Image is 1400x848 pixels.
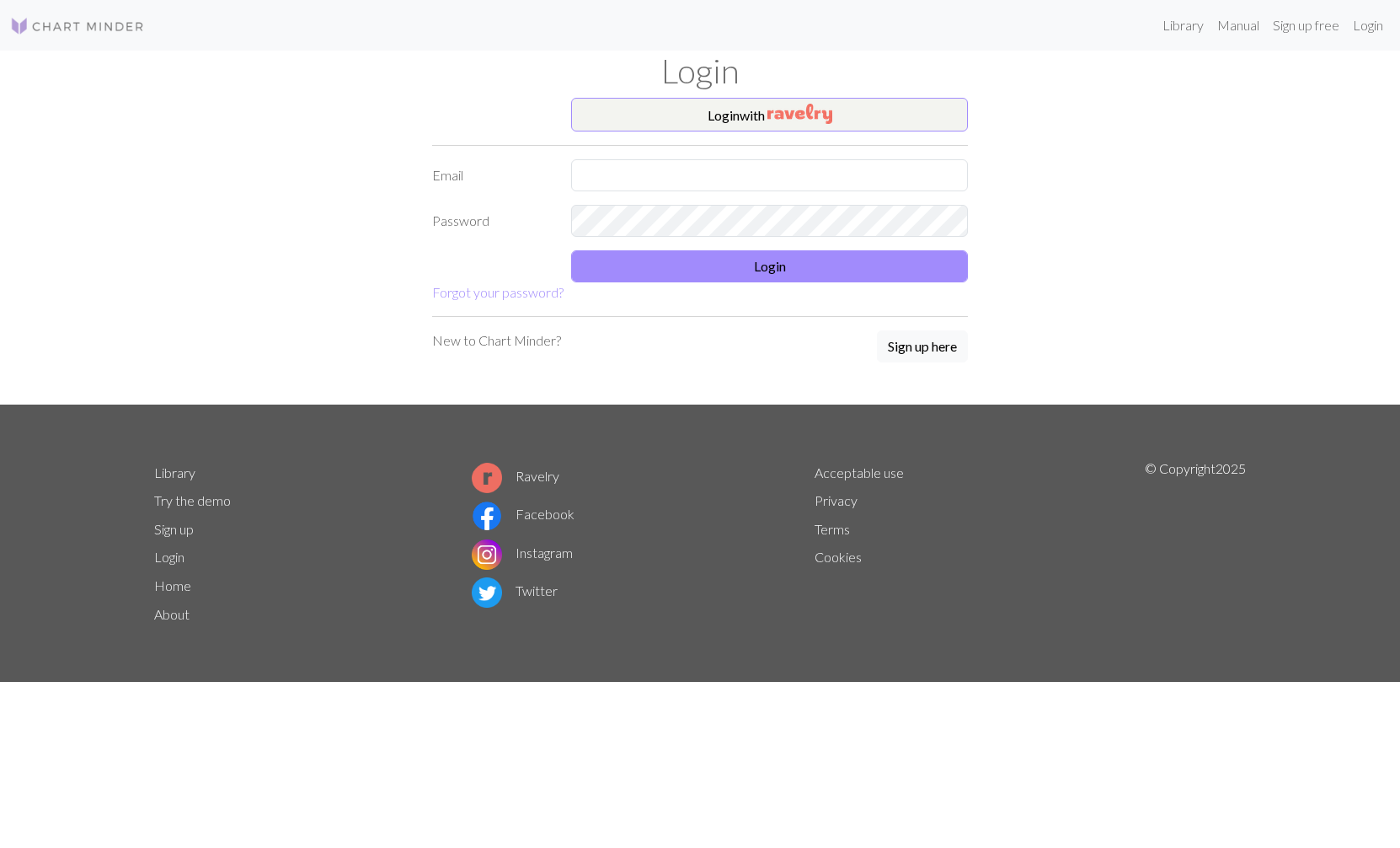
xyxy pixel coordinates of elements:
[154,464,195,480] a: Library
[422,205,561,237] label: Password
[1156,8,1210,42] a: Library
[144,51,1256,91] h1: Login
[815,464,904,480] a: Acceptable use
[472,506,574,522] a: Facebook
[472,577,502,608] img: Twitter logo
[1210,8,1266,42] a: Manual
[472,463,502,493] img: Ravelry logo
[1266,8,1346,42] a: Sign up free
[472,468,559,484] a: Ravelry
[472,545,573,561] a: Instagram
[571,98,968,131] button: Loginwith
[815,492,858,508] a: Privacy
[1145,459,1246,629] p: © Copyright 2025
[10,16,145,36] img: Logo
[154,521,194,537] a: Sign up
[877,330,968,364] a: Sign up here
[432,284,564,300] a: Forgot your password?
[1346,8,1390,42] a: Login
[472,582,558,598] a: Twitter
[815,549,862,565] a: Cookies
[877,330,968,362] button: Sign up here
[472,539,502,570] img: Instagram logo
[472,501,502,531] img: Facebook logo
[432,330,561,351] p: New to Chart Minder?
[154,577,191,593] a: Home
[154,606,190,622] a: About
[154,549,184,565] a: Login
[815,521,850,537] a: Terms
[571,250,968,282] button: Login
[422,159,561,191] label: Email
[154,492,231,508] a: Try the demo
[767,104,832,124] img: Ravelry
